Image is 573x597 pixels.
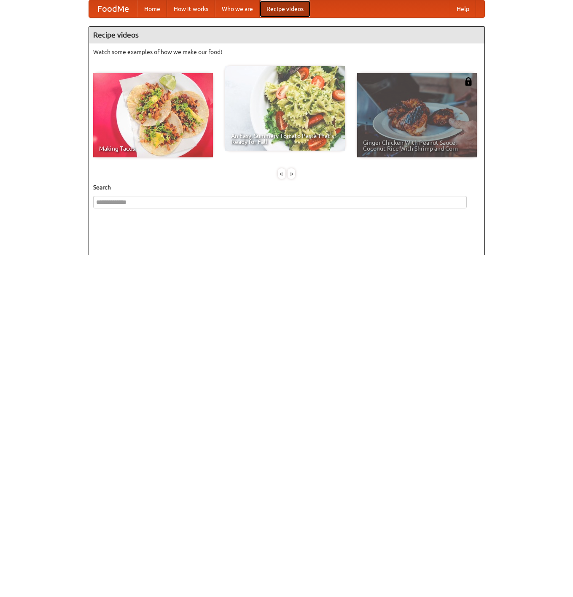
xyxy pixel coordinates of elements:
a: An Easy, Summery Tomato Pasta That's Ready for Fall [225,66,345,151]
h4: Recipe videos [89,27,484,43]
a: Recipe videos [260,0,310,17]
img: 483408.png [464,77,473,86]
p: Watch some examples of how we make our food! [93,48,480,56]
a: Home [137,0,167,17]
a: FoodMe [89,0,137,17]
a: Making Tacos [93,73,213,157]
span: An Easy, Summery Tomato Pasta That's Ready for Fall [231,133,339,145]
a: Help [450,0,476,17]
a: How it works [167,0,215,17]
a: Who we are [215,0,260,17]
h5: Search [93,183,480,192]
div: » [288,168,295,179]
div: « [278,168,285,179]
span: Making Tacos [99,146,207,151]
